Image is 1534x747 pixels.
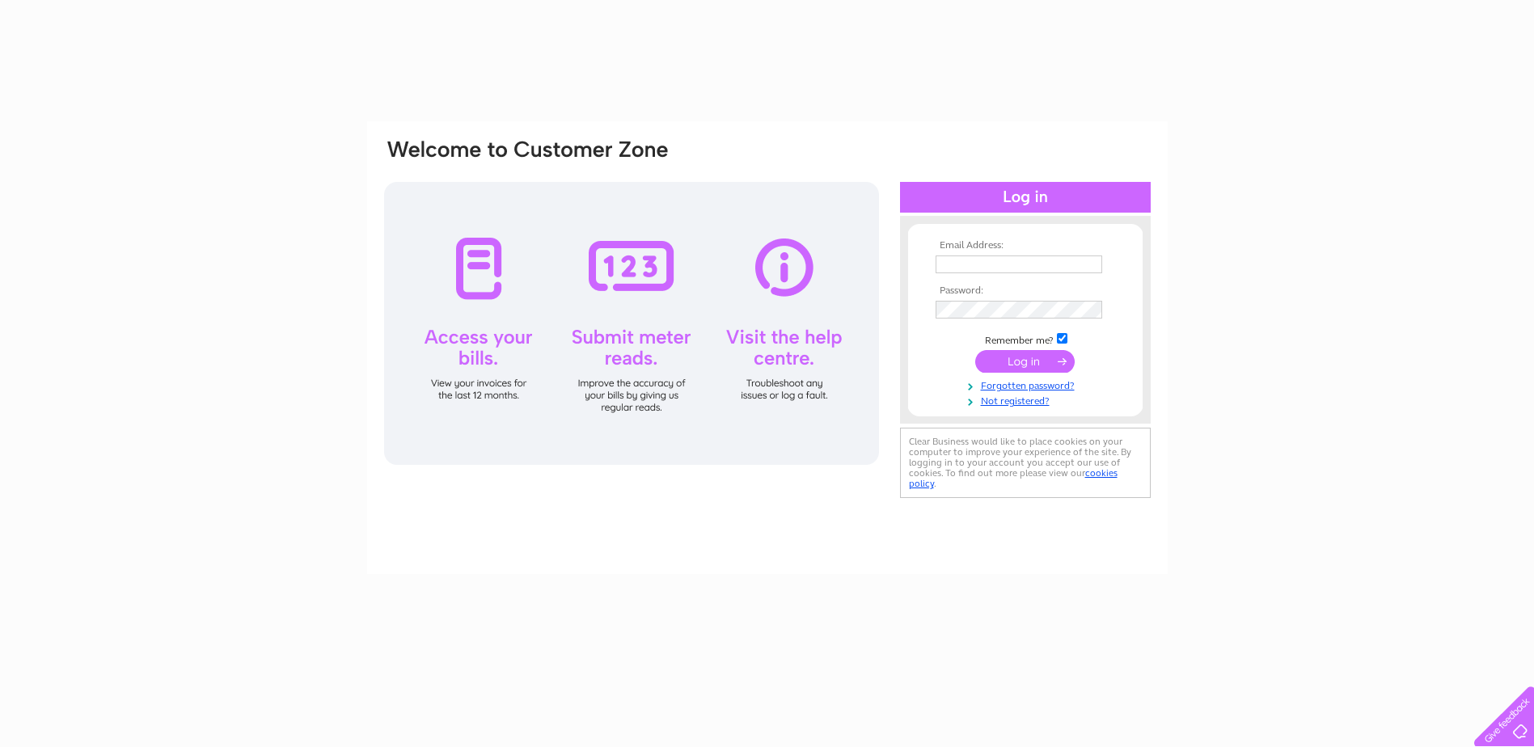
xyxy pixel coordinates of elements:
[975,350,1075,373] input: Submit
[932,331,1119,347] td: Remember me?
[909,467,1118,489] a: cookies policy
[936,392,1119,407] a: Not registered?
[936,377,1119,392] a: Forgotten password?
[932,240,1119,251] th: Email Address:
[932,285,1119,297] th: Password:
[900,428,1151,498] div: Clear Business would like to place cookies on your computer to improve your experience of the sit...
